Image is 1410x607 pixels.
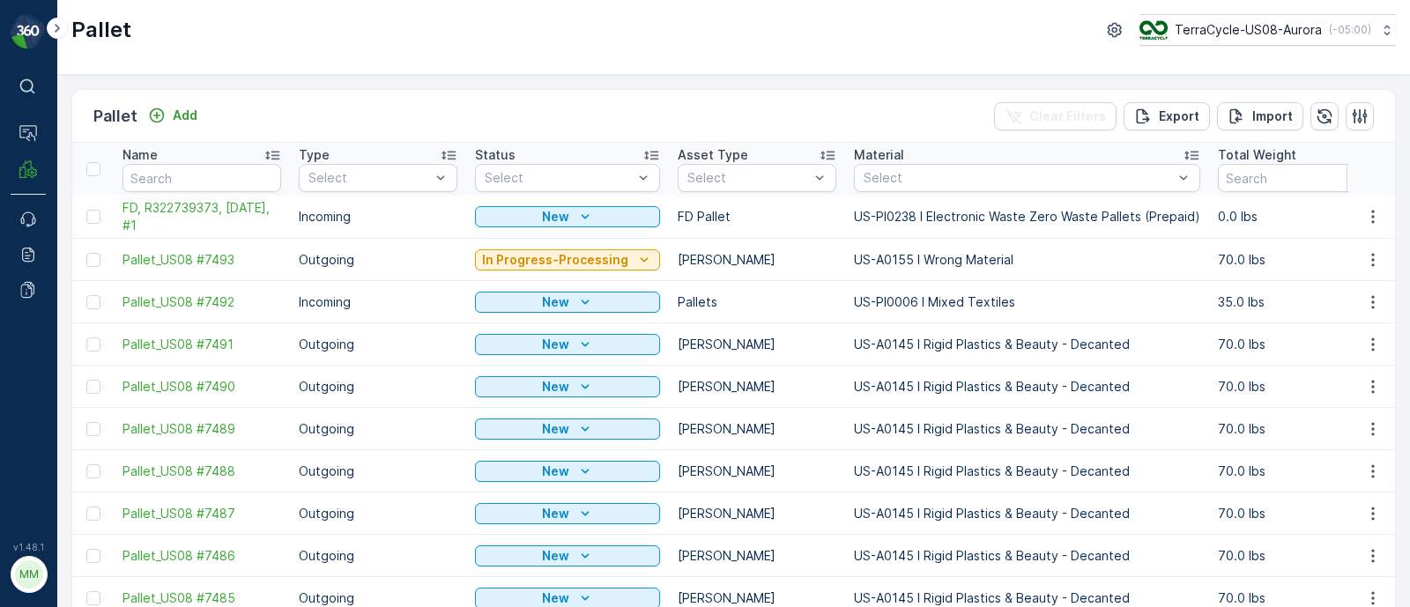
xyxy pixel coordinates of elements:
[1218,146,1296,164] p: Total Weight
[290,450,466,492] td: Outgoing
[669,239,845,281] td: [PERSON_NAME]
[122,589,281,607] a: Pallet_US08 #7485
[290,408,466,450] td: Outgoing
[122,251,281,269] a: Pallet_US08 #7493
[678,146,748,164] p: Asset Type
[485,169,633,187] p: Select
[669,535,845,577] td: [PERSON_NAME]
[1209,239,1385,281] td: 70.0 lbs
[86,380,100,394] div: Toggle Row Selected
[122,146,158,164] p: Name
[475,461,660,482] button: New
[475,249,660,270] button: In Progress-Processing
[542,420,569,438] p: New
[845,492,1209,535] td: US-A0145 I Rigid Plastics & Beauty - Decanted
[864,169,1173,187] p: Select
[1209,323,1385,366] td: 70.0 lbs
[1139,14,1396,46] button: TerraCycle-US08-Aurora(-05:00)
[845,239,1209,281] td: US-A0155 I Wrong Material
[482,251,628,269] p: In Progress-Processing
[1124,102,1210,130] button: Export
[122,505,281,522] a: Pallet_US08 #7487
[86,549,100,563] div: Toggle Row Selected
[299,146,330,164] p: Type
[1209,196,1385,239] td: 0.0 lbs
[1175,21,1322,39] p: TerraCycle-US08-Aurora
[122,463,281,480] a: Pallet_US08 #7488
[122,336,281,353] span: Pallet_US08 #7491
[15,560,43,588] div: MM
[854,146,904,164] p: Material
[290,535,466,577] td: Outgoing
[542,293,569,311] p: New
[290,492,466,535] td: Outgoing
[11,556,46,593] button: MM
[11,14,46,49] img: logo
[542,505,569,522] p: New
[11,542,46,552] span: v 1.48.1
[475,146,516,164] p: Status
[1209,535,1385,577] td: 70.0 lbs
[290,281,466,323] td: Incoming
[669,323,845,366] td: [PERSON_NAME]
[542,547,569,565] p: New
[1218,164,1377,192] input: Search
[86,464,100,478] div: Toggle Row Selected
[86,507,100,521] div: Toggle Row Selected
[1209,281,1385,323] td: 35.0 lbs
[86,591,100,605] div: Toggle Row Selected
[1029,107,1106,125] p: Clear Filters
[141,105,204,126] button: Add
[86,422,100,436] div: Toggle Row Selected
[542,463,569,480] p: New
[1139,20,1168,40] img: image_ci7OI47.png
[1209,408,1385,450] td: 70.0 lbs
[71,16,131,44] p: Pallet
[669,366,845,408] td: [PERSON_NAME]
[845,196,1209,239] td: US-PI0238 I Electronic Waste Zero Waste Pallets (Prepaid)
[122,293,281,311] span: Pallet_US08 #7492
[475,334,660,355] button: New
[308,169,430,187] p: Select
[845,281,1209,323] td: US-PI0006 I Mixed Textiles
[845,535,1209,577] td: US-A0145 I Rigid Plastics & Beauty - Decanted
[86,253,100,267] div: Toggle Row Selected
[1209,492,1385,535] td: 70.0 lbs
[475,376,660,397] button: New
[122,378,281,396] a: Pallet_US08 #7490
[994,102,1117,130] button: Clear Filters
[290,239,466,281] td: Outgoing
[845,408,1209,450] td: US-A0145 I Rigid Plastics & Beauty - Decanted
[122,199,281,234] span: FD, R322739373, [DATE], #1
[1209,450,1385,492] td: 70.0 lbs
[542,336,569,353] p: New
[290,323,466,366] td: Outgoing
[1252,107,1293,125] p: Import
[86,210,100,224] div: Toggle Row Selected
[669,281,845,323] td: Pallets
[1217,102,1303,130] button: Import
[845,323,1209,366] td: US-A0145 I Rigid Plastics & Beauty - Decanted
[475,418,660,440] button: New
[669,450,845,492] td: [PERSON_NAME]
[542,589,569,607] p: New
[122,547,281,565] a: Pallet_US08 #7486
[122,199,281,234] a: FD, R322739373, 08/13/25, #1
[122,164,281,192] input: Search
[669,408,845,450] td: [PERSON_NAME]
[475,292,660,313] button: New
[86,295,100,309] div: Toggle Row Selected
[122,420,281,438] a: Pallet_US08 #7489
[669,492,845,535] td: [PERSON_NAME]
[475,545,660,566] button: New
[86,337,100,352] div: Toggle Row Selected
[1209,366,1385,408] td: 70.0 lbs
[475,206,660,227] button: New
[173,107,197,124] p: Add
